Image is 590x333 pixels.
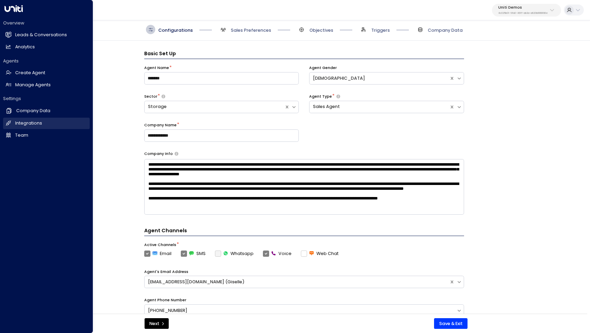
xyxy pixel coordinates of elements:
h2: Manage Agents [15,82,51,88]
button: Select whether your copilot will handle inquiries directly from leads or from brokers representin... [336,95,340,99]
a: Leads & Conversations [3,29,90,41]
label: Email [144,251,171,257]
label: Agent's Email Address [144,269,188,275]
div: [EMAIL_ADDRESS][DOMAIN_NAME] (Giselle) [148,279,446,285]
label: Agent Type [309,94,332,99]
a: Manage Agents [3,79,90,91]
div: [PHONE_NUMBER] [148,307,453,314]
h3: Basic Set Up [144,50,464,59]
h2: Integrations [15,120,42,127]
h2: Agents [3,58,90,64]
h2: Settings [3,96,90,102]
a: Analytics [3,41,90,53]
h2: Team [15,132,28,139]
label: Agent Name [144,65,169,71]
h2: Analytics [15,44,35,50]
label: Company Name [144,123,177,128]
button: Next [145,318,169,329]
label: Agent Phone Number [144,297,186,303]
div: [DEMOGRAPHIC_DATA] [313,75,446,82]
h2: Leads & Conversations [15,32,67,38]
span: Triggers [371,27,390,33]
button: Save & Exit [434,318,468,329]
p: 4c025b01-9fa0-46ff-ab3a-a620b886896e [498,12,548,14]
h4: Agent Channels [144,227,464,236]
span: Sales Preferences [231,27,271,33]
label: Whatsapp [215,251,254,257]
span: Company Data [428,27,463,33]
h2: Create Agent [15,70,45,76]
label: Company Info [144,151,173,157]
a: Create Agent [3,67,90,79]
button: Provide a brief overview of your company, including your industry, products or services, and any ... [175,152,178,156]
div: Storage [148,104,281,110]
label: Agent Gender [309,65,337,71]
label: Sector [144,94,157,99]
label: Voice [263,251,292,257]
h2: Company Data [16,108,50,114]
p: Uniti Demos [498,6,548,10]
label: Web Chat [301,251,338,257]
div: To activate this channel, please go to the Integrations page [215,251,254,257]
span: Configurations [158,27,193,33]
a: Team [3,130,90,141]
label: Active Channels [144,242,176,248]
button: Uniti Demos4c025b01-9fa0-46ff-ab3a-a620b886896e [492,4,561,17]
div: Sales Agent [313,104,446,110]
a: Company Data [3,105,90,117]
button: Select whether your copilot will handle inquiries directly from leads or from brokers representin... [161,95,165,99]
span: Objectives [309,27,333,33]
label: SMS [181,251,206,257]
h2: Overview [3,20,90,26]
a: Integrations [3,118,90,129]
